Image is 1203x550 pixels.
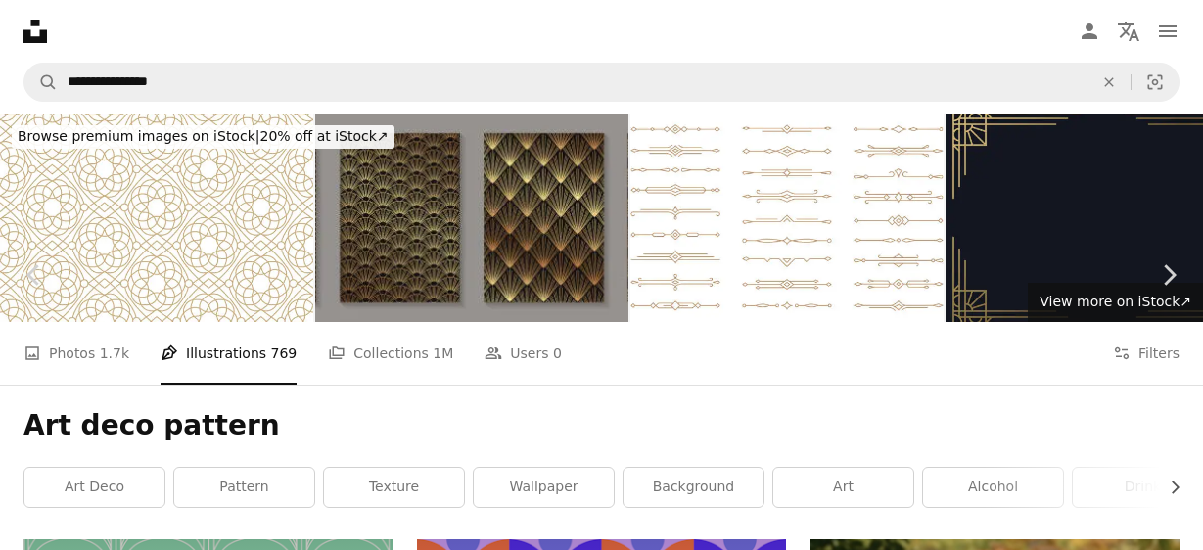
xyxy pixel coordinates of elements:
span: 1.7k [100,343,129,364]
span: 1M [433,343,453,364]
img: Dividers [630,114,944,322]
button: Menu [1148,12,1187,51]
button: Search Unsplash [24,64,58,101]
a: Photos 1.7k [23,322,129,385]
a: Collections 1M [328,322,453,385]
a: Home — Unsplash [23,20,47,43]
span: Browse premium images on iStock | [18,128,259,144]
div: 20% off at iStock ↗ [12,125,394,149]
button: Language [1109,12,1148,51]
a: Next [1134,181,1203,369]
a: art [773,468,913,507]
a: Users 0 [485,322,562,385]
a: wallpaper [474,468,614,507]
button: Filters [1113,322,1180,385]
span: View more on iStock ↗ [1040,294,1191,309]
a: art deco [24,468,164,507]
button: Visual search [1132,64,1179,101]
a: View more on iStock↗ [1028,283,1203,322]
h1: Art deco pattern [23,408,1180,443]
a: background [624,468,763,507]
a: alcohol [923,468,1063,507]
button: scroll list to the right [1157,468,1180,507]
a: texture [324,468,464,507]
button: Clear [1087,64,1131,101]
img: Modern geometric luxury black backgrounds with golden ornament in art deco style. [315,114,628,322]
form: Find visuals sitewide [23,63,1180,102]
a: pattern [174,468,314,507]
a: Log in / Sign up [1070,12,1109,51]
span: 0 [553,343,562,364]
